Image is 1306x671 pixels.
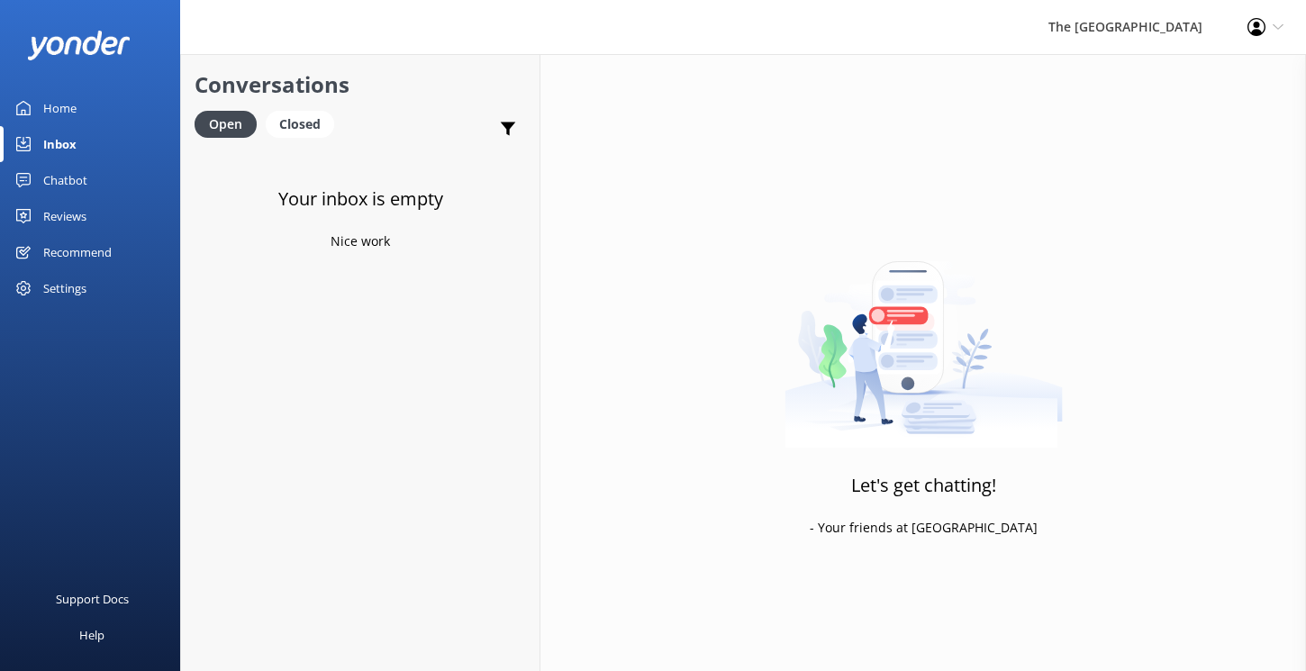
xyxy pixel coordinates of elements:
[43,162,87,198] div: Chatbot
[785,223,1063,449] img: artwork of a man stealing a conversation from at giant smartphone
[851,471,996,500] h3: Let's get chatting!
[278,185,443,213] h3: Your inbox is empty
[195,113,266,133] a: Open
[43,90,77,126] div: Home
[195,111,257,138] div: Open
[27,31,131,60] img: yonder-white-logo.png
[43,234,112,270] div: Recommend
[266,111,334,138] div: Closed
[43,270,86,306] div: Settings
[43,198,86,234] div: Reviews
[810,518,1038,538] p: - Your friends at [GEOGRAPHIC_DATA]
[266,113,343,133] a: Closed
[43,126,77,162] div: Inbox
[79,617,104,653] div: Help
[195,68,526,102] h2: Conversations
[56,581,129,617] div: Support Docs
[331,231,390,251] p: Nice work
